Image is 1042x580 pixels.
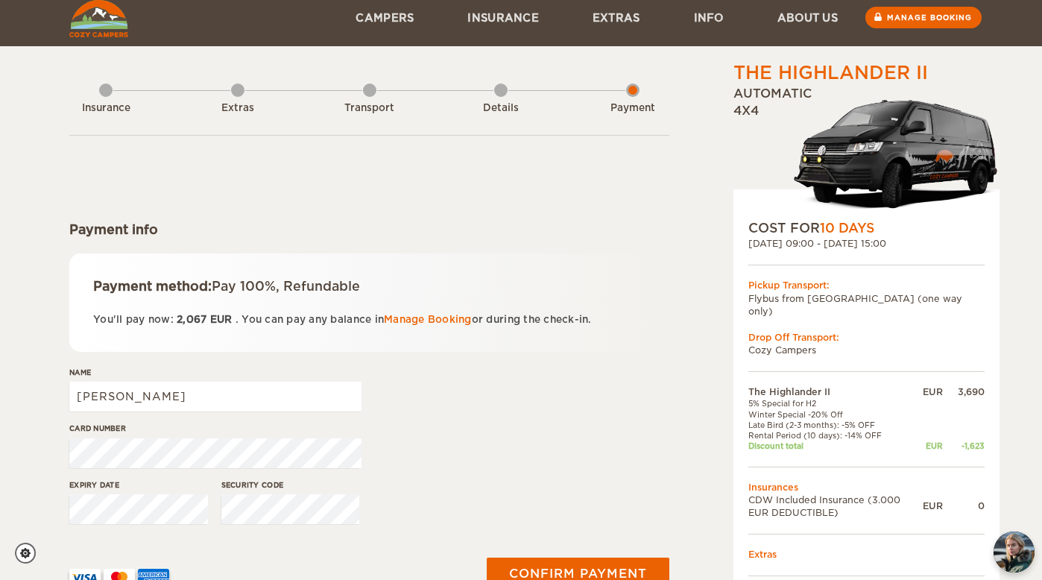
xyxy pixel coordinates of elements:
[15,543,45,564] a: Cookie settings
[748,481,985,494] td: Insurances
[943,499,985,512] div: 0
[748,430,923,441] td: Rental Period (10 days): -14% OFF
[592,101,674,116] div: Payment
[69,367,361,378] label: Name
[69,423,361,434] label: Card number
[748,279,985,291] div: Pickup Transport:
[748,494,923,519] td: CDW Included Insurance (3.000 EUR DEDUCTIBLE)
[748,548,985,561] td: Extras
[943,441,985,451] div: -1,623
[221,479,360,491] label: Security code
[177,314,206,325] span: 2,067
[793,90,1000,219] img: stor-langur-223.png
[820,221,874,236] span: 10 Days
[384,314,472,325] a: Manage Booking
[212,279,360,294] span: Pay 100%, Refundable
[748,237,985,250] div: [DATE] 09:00 - [DATE] 15:00
[748,385,923,398] td: The Highlander II
[748,292,985,318] td: Flybus from [GEOGRAPHIC_DATA] (one way only)
[943,385,985,398] div: 3,690
[748,441,923,451] td: Discount total
[93,277,645,295] div: Payment method:
[733,86,1000,219] div: Automatic 4x4
[748,409,923,420] td: Winter Special -20% Off
[93,311,645,328] p: You'll pay now: . You can pay any balance in or during the check-in.
[69,479,208,491] label: Expiry date
[197,101,279,116] div: Extras
[994,532,1035,573] button: chat-button
[460,101,542,116] div: Details
[65,101,147,116] div: Insurance
[329,101,411,116] div: Transport
[748,344,985,356] td: Cozy Campers
[748,331,985,344] div: Drop Off Transport:
[69,221,669,239] div: Payment info
[748,219,985,237] div: COST FOR
[923,441,943,451] div: EUR
[748,398,923,409] td: 5% Special for H2
[733,60,928,86] div: The Highlander II
[748,420,923,430] td: Late Bird (2-3 months): -5% OFF
[923,499,943,512] div: EUR
[865,7,982,28] a: Manage booking
[923,385,943,398] div: EUR
[210,314,233,325] span: EUR
[994,532,1035,573] img: Freyja at Cozy Campers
